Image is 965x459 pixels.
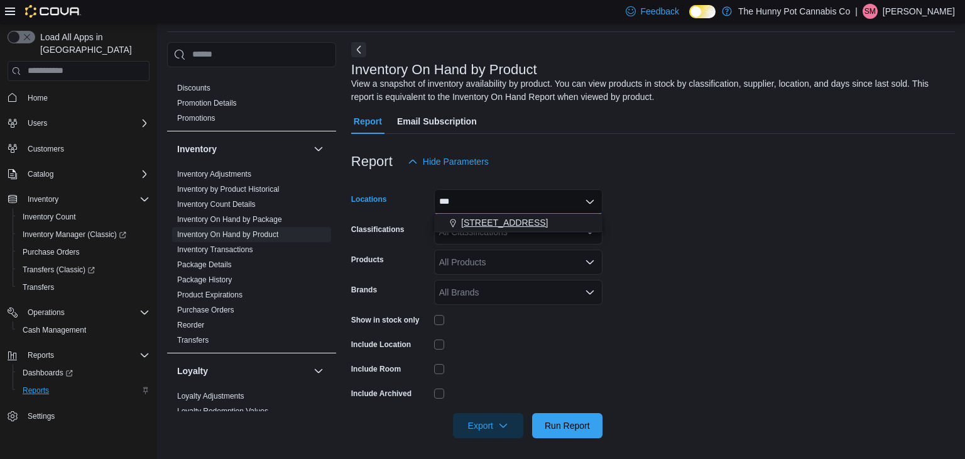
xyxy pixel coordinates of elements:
[18,365,78,380] a: Dashboards
[28,93,48,103] span: Home
[177,391,244,401] span: Loyalty Adjustments
[18,365,150,380] span: Dashboards
[3,304,155,321] button: Operations
[23,408,150,424] span: Settings
[403,149,494,174] button: Hide Parameters
[177,214,282,224] span: Inventory On Hand by Package
[13,261,155,279] a: Transfers (Classic)
[453,413,523,438] button: Export
[177,170,251,179] a: Inventory Adjustments
[311,363,326,379] button: Loyalty
[25,5,81,18] img: Cova
[3,114,155,132] button: Users
[3,165,155,183] button: Catalog
[177,114,215,123] a: Promotions
[351,315,420,325] label: Show in stock only
[23,141,69,157] a: Customers
[545,419,590,432] span: Run Report
[461,216,548,229] span: [STREET_ADDRESS]
[18,323,150,338] span: Cash Management
[177,365,308,377] button: Loyalty
[883,4,955,19] p: [PERSON_NAME]
[351,62,537,77] h3: Inventory On Hand by Product
[351,42,366,57] button: Next
[351,194,387,204] label: Locations
[23,348,150,363] span: Reports
[864,4,876,19] span: SM
[177,306,234,314] a: Purchase Orders
[13,382,155,399] button: Reports
[23,91,53,106] a: Home
[177,98,237,108] span: Promotion Details
[18,383,54,398] a: Reports
[177,200,256,209] a: Inventory Count Details
[23,282,54,292] span: Transfers
[23,348,59,363] button: Reports
[311,141,326,157] button: Inventory
[23,368,73,378] span: Dashboards
[167,389,336,424] div: Loyalty
[177,245,253,255] span: Inventory Transactions
[177,406,268,416] span: Loyalty Redemption Values
[397,109,477,134] span: Email Subscription
[18,227,131,242] a: Inventory Manager (Classic)
[177,336,209,345] a: Transfers
[23,229,126,240] span: Inventory Manager (Classic)
[177,305,234,315] span: Purchase Orders
[177,215,282,224] a: Inventory On Hand by Package
[23,90,150,106] span: Home
[177,392,244,401] a: Loyalty Adjustments
[28,118,47,128] span: Users
[177,275,232,285] span: Package History
[689,18,690,19] span: Dark Mode
[177,290,243,300] span: Product Expirations
[177,229,278,240] span: Inventory On Hand by Product
[177,321,204,329] a: Reorder
[177,290,243,299] a: Product Expirations
[177,84,210,92] a: Discounts
[18,280,59,295] a: Transfers
[167,80,336,131] div: Discounts & Promotions
[641,5,679,18] span: Feedback
[3,89,155,107] button: Home
[351,154,393,169] h3: Report
[177,260,232,270] span: Package Details
[3,140,155,158] button: Customers
[23,116,52,131] button: Users
[177,245,253,254] a: Inventory Transactions
[23,305,150,320] span: Operations
[3,346,155,364] button: Reports
[23,247,80,257] span: Purchase Orders
[423,155,489,168] span: Hide Parameters
[177,143,308,155] button: Inventory
[354,109,382,134] span: Report
[28,169,53,179] span: Catalog
[532,413,602,438] button: Run Report
[177,335,209,345] span: Transfers
[23,385,49,395] span: Reports
[28,411,55,421] span: Settings
[3,407,155,425] button: Settings
[351,255,384,265] label: Products
[585,197,595,207] button: Close list of options
[177,230,278,239] a: Inventory On Hand by Product
[177,407,268,416] a: Loyalty Redemption Values
[461,413,516,438] span: Export
[351,285,377,295] label: Brands
[13,243,155,261] button: Purchase Orders
[23,325,86,335] span: Cash Management
[434,214,602,232] div: Choose from the following options
[311,55,326,70] button: Discounts & Promotions
[585,257,595,267] button: Open list of options
[13,321,155,339] button: Cash Management
[351,224,405,235] label: Classifications
[351,77,949,104] div: View a snapshot of inventory availability by product. You can view products in stock by classific...
[434,214,602,232] button: [STREET_ADDRESS]
[177,320,204,330] span: Reorder
[177,83,210,93] span: Discounts
[177,113,215,123] span: Promotions
[18,209,150,224] span: Inventory Count
[351,364,401,374] label: Include Room
[18,209,81,224] a: Inventory Count
[177,169,251,179] span: Inventory Adjustments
